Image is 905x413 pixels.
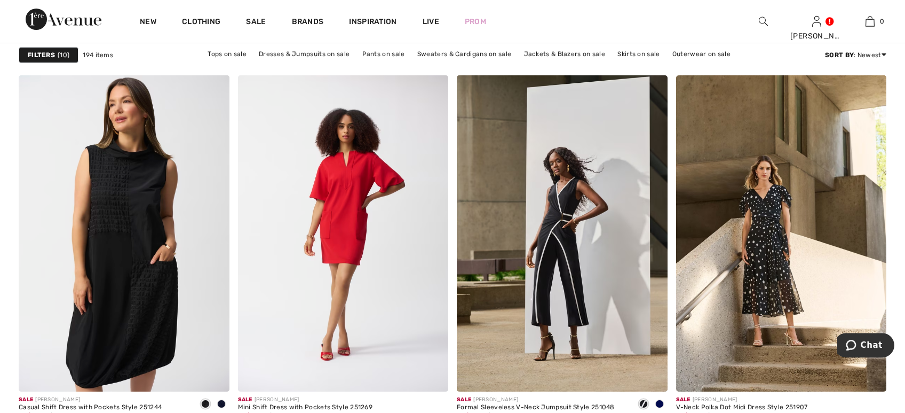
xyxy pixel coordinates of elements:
[28,50,55,60] strong: Filters
[292,17,324,28] a: Brands
[238,75,449,392] img: Mini Shift Dress with Pockets Style 251269. Radiant red
[866,15,875,28] img: My Bag
[676,404,808,411] div: V-Neck Polka Dot Midi Dress Style 251907
[253,47,355,61] a: Dresses & Jumpsuits on sale
[412,47,517,61] a: Sweaters & Cardigans on sale
[457,396,615,404] div: [PERSON_NAME]
[759,15,768,28] img: search the website
[238,396,373,404] div: [PERSON_NAME]
[202,47,252,61] a: Tops on sale
[19,75,229,392] img: Casual Shift Dress with Pockets Style 251244. Black
[844,15,896,28] a: 0
[357,47,410,61] a: Pants on sale
[19,396,162,404] div: [PERSON_NAME]
[457,396,471,403] span: Sale
[812,15,821,28] img: My Info
[676,75,887,392] img: V-Neck Polka Dot Midi Dress Style 251907. Black/Vanilla
[19,404,162,411] div: Casual Shift Dress with Pockets Style 251244
[825,51,854,59] strong: Sort By
[246,17,266,28] a: Sale
[140,17,156,28] a: New
[349,17,396,28] span: Inspiration
[790,30,843,42] div: [PERSON_NAME]
[182,17,220,28] a: Clothing
[667,47,736,61] a: Outerwear on sale
[676,396,690,403] span: Sale
[612,47,665,61] a: Skirts on sale
[825,50,886,60] div: : Newest
[519,47,611,61] a: Jackets & Blazers on sale
[423,16,439,27] a: Live
[812,16,821,26] a: Sign In
[238,404,373,411] div: Mini Shift Dress with Pockets Style 251269
[457,75,668,392] img: Formal Sleeveless V-Neck Jumpsuit Style 251048. Black/Vanilla
[676,396,808,404] div: [PERSON_NAME]
[880,17,884,26] span: 0
[26,9,101,30] img: 1ère Avenue
[238,396,252,403] span: Sale
[457,404,615,411] div: Formal Sleeveless V-Neck Jumpsuit Style 251048
[83,50,113,60] span: 194 items
[465,16,486,27] a: Prom
[837,333,894,360] iframe: Opens a widget where you can chat to one of our agents
[19,396,33,403] span: Sale
[58,50,69,60] span: 10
